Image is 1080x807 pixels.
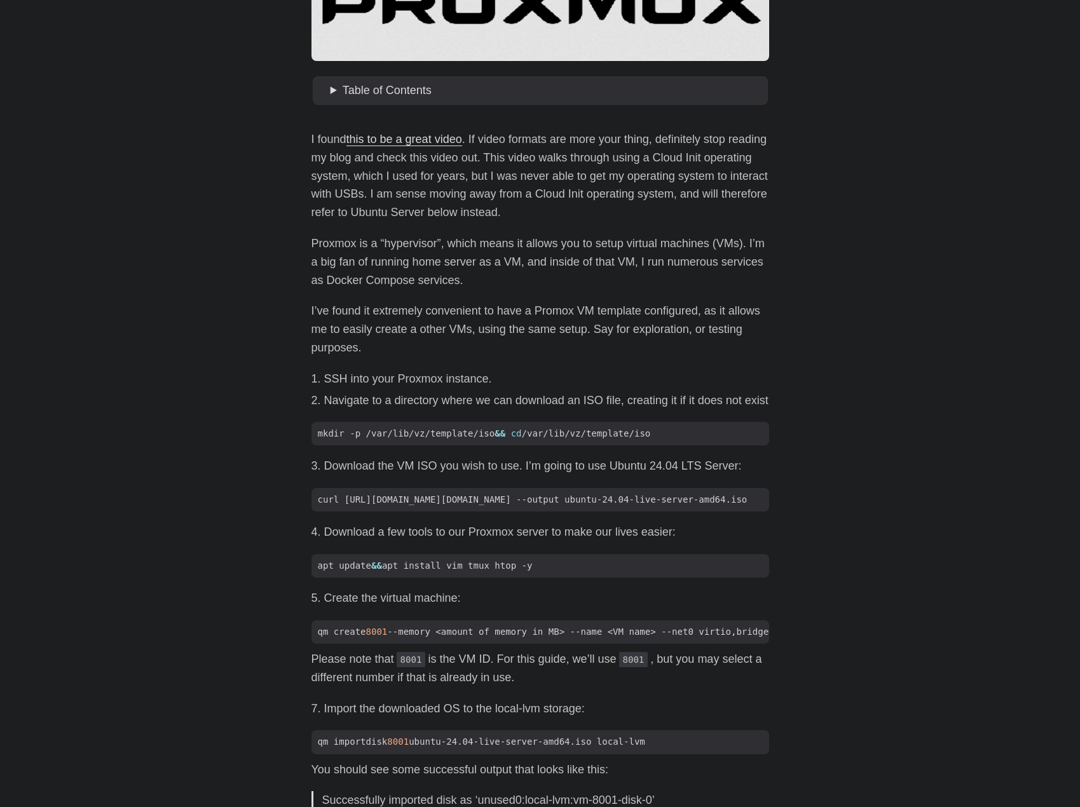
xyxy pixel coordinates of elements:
span: Table of Contents [343,84,432,97]
p: Please note that is the VM ID. For this guide, we’ll use , but you may select a different number ... [311,650,769,687]
span: 8001 [387,736,409,747]
p: I found . If video formats are more your thing, definitely stop reading my blog and check this vi... [311,130,769,222]
a: this to be a great video [346,133,462,146]
li: SSH into your Proxmox instance. [324,370,769,388]
li: Download a few tools to our Proxmox server to make our lives easier: [324,523,769,541]
summary: Table of Contents [331,81,763,100]
span: && [371,560,382,571]
span: apt update apt install vim tmux htop -y [311,559,539,573]
li: Create the virtual machine: [324,589,769,607]
p: Proxmox is a “hypervisor”, which means it allows you to setup virtual machines (VMs). I’m a big f... [311,234,769,289]
span: 8001 [366,627,388,637]
p: You should see some successful output that looks like this: [311,761,769,779]
span: curl [URL][DOMAIN_NAME][DOMAIN_NAME] --output ubuntu-24.04-live-server-amd64.iso [311,493,754,506]
span: qm importdisk ubuntu-24.04-live-server-amd64.iso local-lvm [311,735,652,749]
li: Download the VM ISO you wish to use. I’m going to use Ubuntu 24.04 LTS Server: [324,457,769,475]
li: Import the downloaded OS to the local-lvm storage: [324,700,769,718]
span: cd [511,428,522,438]
span: qm create --memory <amount of memory in MB> --name <VM name> --net0 virtio,bridge vmbr0 [311,625,807,639]
code: 8001 [619,652,648,667]
span: mkdir -p /var/lib/vz/template/iso /var/lib/vz/template/iso [311,427,657,440]
span: && [495,428,505,438]
li: Navigate to a directory where we can download an ISO file, creating it if it does not exist [324,391,769,410]
p: I’ve found it extremely convenient to have a Promox VM template configured, as it allows me to ea... [311,302,769,356]
code: 8001 [397,652,426,667]
span: = [769,627,774,637]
